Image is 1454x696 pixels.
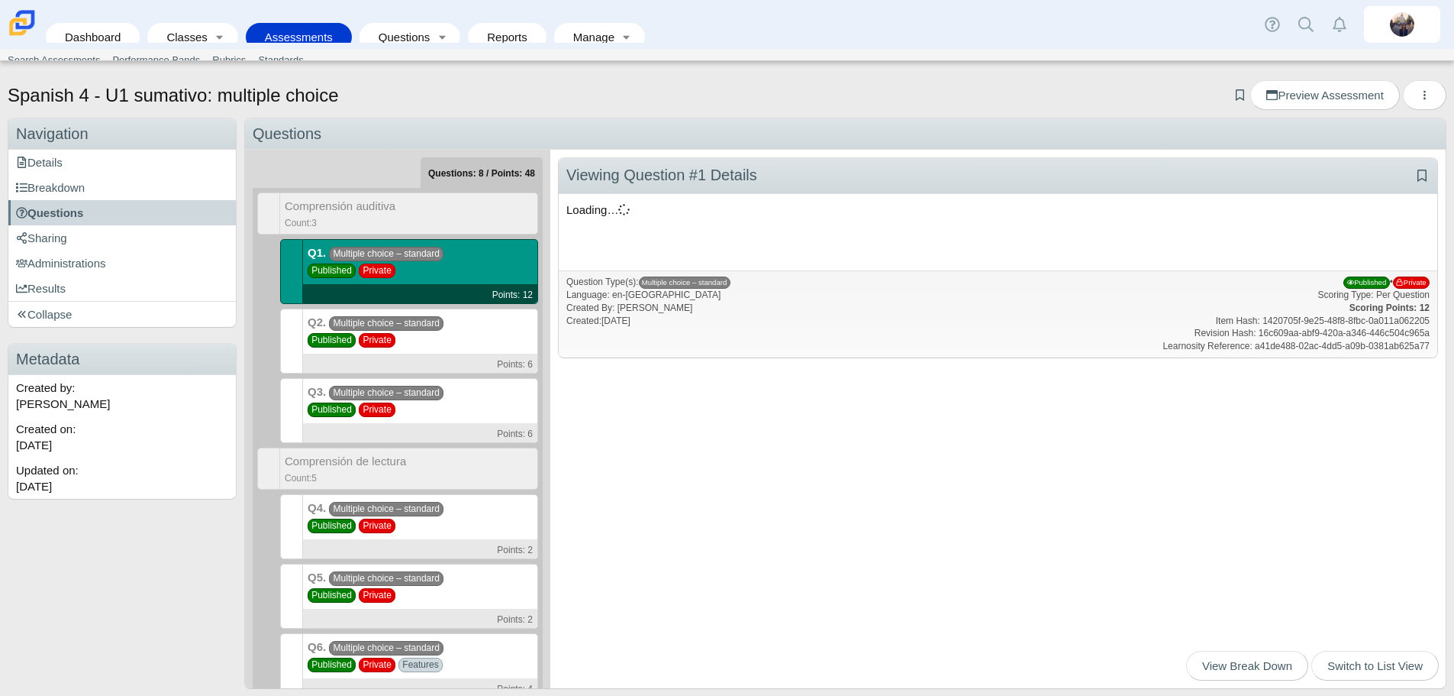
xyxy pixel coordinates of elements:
time: Sep 29, 2024 at 10:25 AM [16,480,52,493]
a: Preview Assessment [1250,80,1399,110]
b: Q5. [308,571,326,584]
a: Standards [252,49,309,72]
span: Administrations [16,257,106,270]
small: Points: 6 [497,429,533,439]
span: Private [359,519,395,533]
h3: Metadata [8,344,236,375]
small: Points: 2 [497,614,533,625]
a: Details [8,150,236,175]
span: Private [359,403,395,417]
small: Questions: 8 / Points: 48 [428,168,535,179]
small: Points: 2 [497,545,533,555]
span: Multiple choice – standard [329,386,443,400]
span: Multiple choice – standard [329,316,443,331]
a: Questions [367,23,431,51]
span: Private [1393,277,1430,289]
small: Points: 12 [492,290,533,300]
small: Count: [285,218,317,228]
a: Results [8,276,236,301]
span: Multiple choice – standard [329,641,443,656]
div: Viewing Question #1 Details [566,163,955,187]
span: Published [308,519,356,533]
span: Questions [16,206,83,219]
a: Toggle expanded [616,23,637,51]
a: Add bookmark [1414,170,1430,183]
span: Multiple choice – standard [329,502,443,516]
a: Assessments [253,23,344,51]
span: Published [308,658,356,672]
a: Collapse [8,302,236,327]
div: Questions [245,118,1446,150]
button: More options [1403,80,1446,110]
span: Sharing [16,231,67,244]
a: Rubrics [206,49,252,72]
span: Multiple choice – standard [329,247,443,261]
a: View Break Down [1186,651,1308,681]
span: 3 [311,218,317,228]
img: Carmen School of Science & Technology [6,7,38,39]
b: Q6. [308,640,326,653]
span: View Break Down [1202,659,1292,672]
div: Comprensión auditiva [280,193,538,235]
span: Private [359,588,395,603]
small: Count: [285,473,317,484]
span: Results [16,282,66,295]
span: Published [308,333,356,348]
a: Reports [476,23,539,51]
b: Scoring Points: 12 [1349,303,1430,313]
a: Alerts [1323,8,1356,41]
span: Loading… [566,203,630,216]
time: Sep 29, 2024 at 10:37 AM [601,316,630,326]
a: Classes [155,23,208,51]
a: Manage [562,23,616,51]
div: Created by: [PERSON_NAME] [8,375,236,416]
b: Q3. [308,385,326,398]
span: Published [308,403,356,417]
time: Sep 29, 2024 at 10:25 AM [16,439,52,452]
a: Search Assessments [2,49,106,72]
span: Navigation [16,125,89,142]
div: Updated on: [8,458,236,499]
div: Comprensión de lectura [280,448,538,490]
a: Questions [8,200,236,225]
div: Created on: [8,416,236,458]
a: Administrations [8,251,236,276]
a: Performance Bands [106,49,206,72]
span: Private [359,658,395,672]
span: Switch to List View [1327,659,1423,672]
a: britta.barnhart.NdZ84j [1364,6,1440,43]
div: Question Type(s): [566,276,1430,289]
span: Features [398,658,443,672]
span: Private [359,264,395,278]
a: Sharing [8,225,236,251]
span: Multiple choice – standard [329,571,443,586]
span: Private [359,333,395,348]
div: Language: en-[GEOGRAPHIC_DATA] Created By: [PERSON_NAME] Created: [566,276,1430,327]
a: Toggle expanded [209,23,231,51]
span: Multiple choice – standard [639,277,730,289]
div: • Scoring Type: Per Question Item Hash: 1420705f-9e25-48f8-8fbc-0a011a062205 Revision Hash: 16c60... [1162,276,1430,353]
a: Dashboard [53,23,132,51]
img: britta.barnhart.NdZ84j [1390,12,1414,37]
span: Published [308,588,356,603]
span: Breakdown [16,181,85,194]
b: Q1. [308,246,326,259]
a: Toggle expanded [431,23,453,51]
a: Breakdown [8,175,236,200]
b: Q4. [308,501,326,514]
a: Switch to List View [1311,651,1439,681]
small: Points: 6 [497,359,533,370]
span: Preview Assessment [1266,89,1383,102]
span: Published [1343,277,1389,289]
a: Carmen School of Science & Technology [6,28,38,41]
small: Points: 4 [497,684,533,694]
span: Details [16,156,63,169]
span: 5 [311,473,317,484]
span: Collapse [16,308,72,321]
a: Add bookmark [1233,89,1247,102]
span: Published [308,264,356,278]
b: Q2. [308,316,326,329]
h1: Spanish 4 - U1 sumativo: multiple choice [8,83,339,108]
